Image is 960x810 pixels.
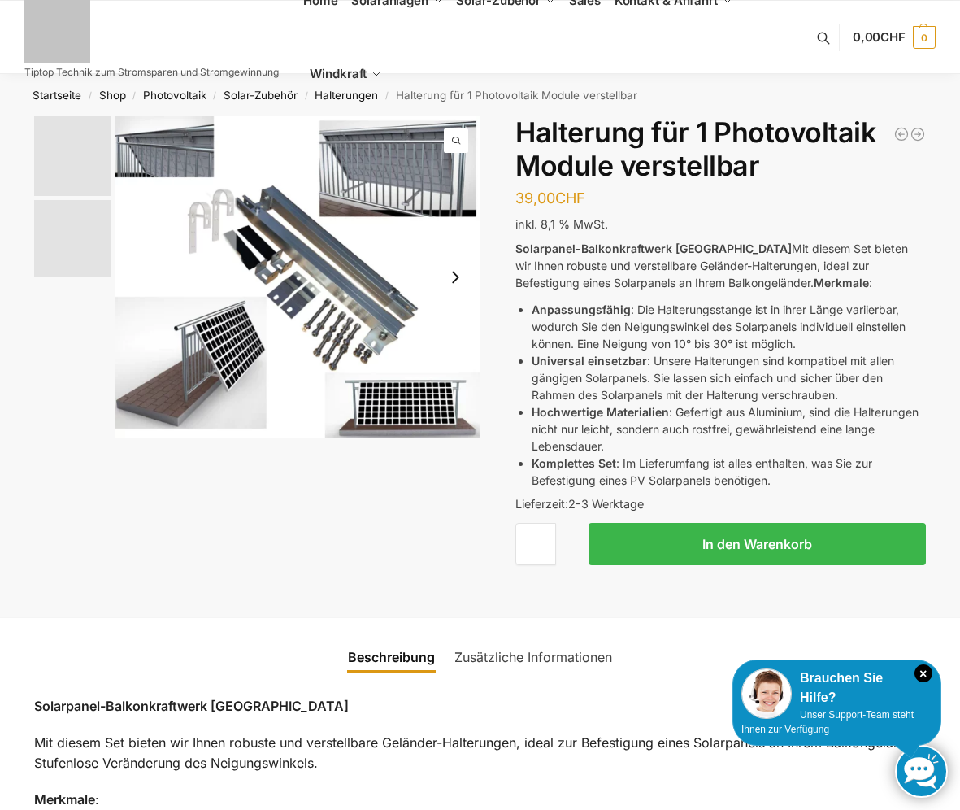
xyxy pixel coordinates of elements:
[913,26,936,49] span: 0
[438,260,472,294] button: Next slide
[741,709,914,735] span: Unser Support-Team steht Ihnen zur Verfügung
[34,116,111,196] img: Aufstaenderung-Balkonkraftwerk_713x
[880,29,906,45] span: CHF
[555,189,585,207] span: CHF
[515,116,926,183] h1: Halterung für 1 Photovoltaik Module verstellbar
[532,301,926,352] li: : Die Halterungsstange ist in ihrer Länge variierbar, wodurch Sie den Neigungswinkel des Solarpan...
[298,89,315,102] span: /
[532,456,616,470] strong: Komplettes Set
[515,189,585,207] bdi: 39,00
[515,240,926,291] p: Mit diesem Set bieten wir Ihnen robuste und verstellbare Geländer-Halterungen, ideal zur Befestig...
[99,89,126,102] a: Shop
[532,352,926,403] li: : Unsere Halterungen sind kompatibel mit allen gängigen Solarpanels. Sie lassen sich einfach und ...
[81,89,98,102] span: /
[512,575,929,577] iframe: Secure payment input frame
[515,217,608,231] span: inkl. 8,1 % MwSt.
[515,523,556,565] input: Produktmenge
[24,67,279,77] p: Tiptop Technik zum Stromsparen und Stromgewinnung
[34,200,111,277] img: Halterung-Balkonkraftwerk
[741,668,792,719] img: Customer service
[115,116,480,438] a: Aufstaenderung Balkonkraftwerk 713xAufstaenderung
[126,89,143,102] span: /
[910,126,926,142] a: Halterung für 2 Photovoltaikmodule verstellbar
[143,89,206,102] a: Photovoltaik
[33,89,81,102] a: Startseite
[853,13,936,62] a: 0,00CHF 0
[589,523,926,565] button: In den Warenkorb
[814,276,869,290] strong: Merkmale
[853,29,906,45] span: 0,00
[224,89,298,102] a: Solar-Zubehör
[532,405,669,419] strong: Hochwertige Materialien
[532,303,631,316] strong: Anpassungsfähig
[338,638,445,677] a: Beschreibung
[34,791,95,808] strong: Merkmale
[532,403,926,455] li: : Gefertigt aus Aluminium, sind die Halterungen nicht nur leicht, sondern auch rostfrei, gewährle...
[914,664,932,682] i: Schließen
[310,66,367,81] span: Windkraft
[741,668,932,708] div: Brauchen Sie Hilfe?
[303,37,389,111] a: Windkraft
[206,89,224,102] span: /
[893,126,910,142] a: Universal Halterung für Balkon, Wand, Dach
[34,698,349,714] strong: Solarpanel-Balkonkraftwerk [GEOGRAPHIC_DATA]
[515,497,644,511] span: Lieferzeit:
[115,116,480,438] img: Aufstaenderung-Balkonkraftwerk_713x
[34,733,926,774] p: Mit diesem Set bieten wir Ihnen robuste und verstellbare Geländer-Halterungen, ideal zur Befestig...
[515,242,792,255] strong: Solarpanel-Balkonkraftwerk [GEOGRAPHIC_DATA]
[568,497,644,511] span: 2-3 Werktage
[445,638,622,677] a: Zusätzliche Informationen
[532,354,647,368] strong: Universal einsetzbar
[532,455,926,489] li: : Im Lieferumfang ist alles enthalten, was Sie zur Befestigung eines PV Solarpanels benötigen.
